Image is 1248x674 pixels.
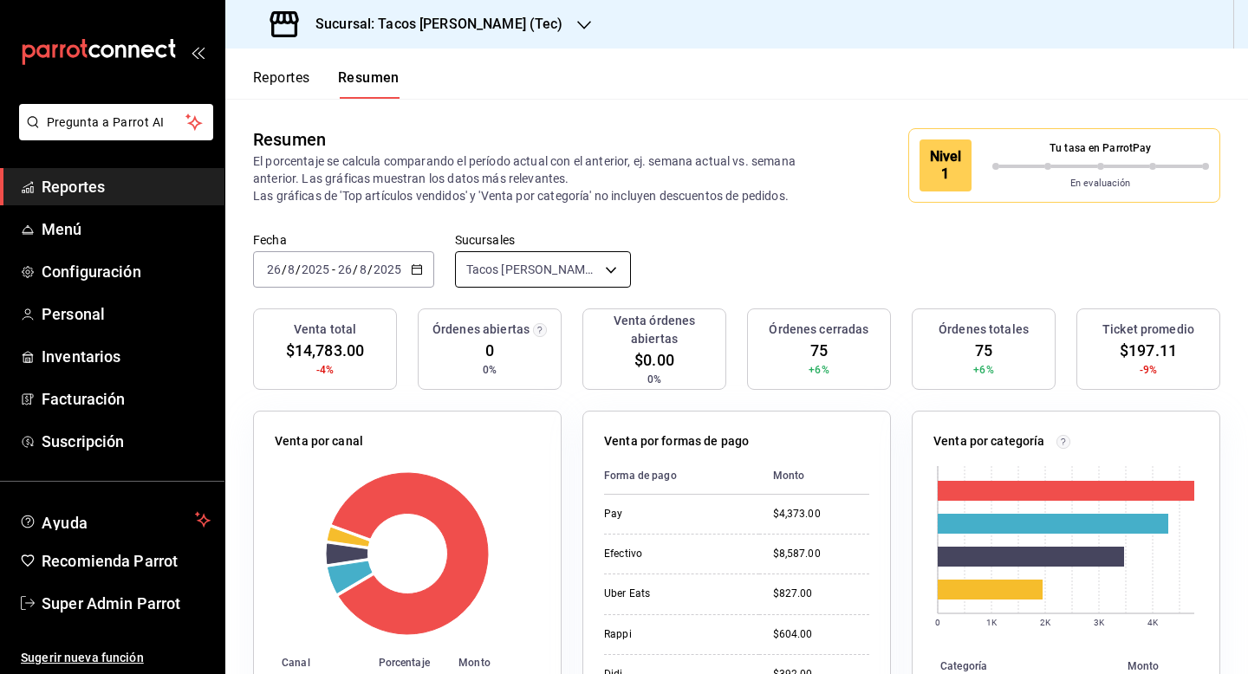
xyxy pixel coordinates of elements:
th: Monto [452,653,561,672]
span: Pregunta a Parrot AI [47,113,186,132]
span: Super Admin Parrot [42,592,211,615]
input: -- [337,262,353,276]
input: -- [266,262,282,276]
a: Pregunta a Parrot AI [12,126,213,144]
p: Tu tasa en ParrotPay [992,140,1210,156]
p: Venta por formas de pago [604,432,749,450]
div: $8,587.00 [773,547,869,561]
span: 75 [975,339,992,362]
label: Sucursales [455,234,631,246]
input: -- [359,262,367,276]
span: -4% [316,362,334,378]
span: Ayuda [42,509,188,530]
button: Reportes [253,69,310,99]
span: Tacos [PERSON_NAME] (Tec) [466,261,599,278]
span: 0% [647,372,661,387]
div: Pay [604,507,745,522]
span: $14,783.00 [286,339,364,362]
span: Inventarios [42,345,211,368]
h3: Venta total [294,321,356,339]
h3: Órdenes cerradas [769,321,868,339]
h3: Sucursal: Tacos [PERSON_NAME] (Tec) [302,14,563,35]
span: Sugerir nueva función [21,649,211,667]
span: / [367,262,373,276]
text: 2K [1040,618,1051,627]
p: En evaluación [992,177,1210,191]
text: 1K [986,618,998,627]
span: / [353,262,358,276]
span: $0.00 [634,348,674,372]
button: open_drawer_menu [191,45,205,59]
button: Resumen [338,69,400,99]
input: ---- [301,262,330,276]
input: ---- [373,262,402,276]
th: Porcentaje [372,653,452,672]
h3: Venta órdenes abiertas [590,312,718,348]
span: Facturación [42,387,211,411]
div: Nivel 1 [920,139,972,191]
span: -9% [1140,362,1157,378]
div: Rappi [604,627,745,642]
span: / [282,262,287,276]
span: Menú [42,217,211,241]
span: - [332,262,335,276]
div: $827.00 [773,587,869,601]
p: Venta por canal [275,432,363,450]
span: Recomienda Parrot [42,549,211,573]
h3: Órdenes abiertas [432,321,530,339]
h3: Ticket promedio [1102,321,1194,339]
span: Personal [42,302,211,326]
p: El porcentaje se calcula comparando el período actual con el anterior, ej. semana actual vs. sema... [253,152,817,204]
span: / [296,262,301,276]
span: 0 [485,339,494,362]
p: Venta por categoría [933,432,1045,450]
text: 4K [1147,618,1159,627]
span: 0% [483,362,497,378]
div: navigation tabs [253,69,400,99]
button: Pregunta a Parrot AI [19,104,213,140]
text: 3K [1094,618,1105,627]
span: +6% [973,362,993,378]
span: Configuración [42,260,211,283]
th: Monto [759,457,869,495]
div: Resumen [253,126,326,152]
input: -- [287,262,296,276]
span: Reportes [42,175,211,198]
span: Suscripción [42,430,211,453]
div: Efectivo [604,547,745,561]
th: Forma de pago [604,457,759,495]
label: Fecha [253,234,434,246]
span: $197.11 [1120,339,1177,362]
div: Uber Eats [604,587,745,601]
div: $4,373.00 [773,507,869,522]
h3: Órdenes totales [939,321,1029,339]
text: 0 [935,618,940,627]
div: $604.00 [773,627,869,642]
th: Canal [254,653,372,672]
span: 75 [810,339,828,362]
span: +6% [809,362,829,378]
